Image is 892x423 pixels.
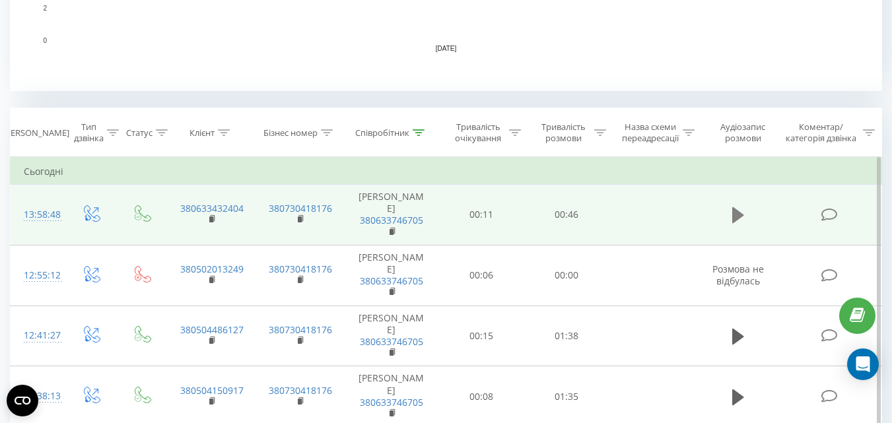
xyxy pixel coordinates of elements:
a: 380504486127 [180,323,244,336]
a: 380502013249 [180,263,244,275]
div: Статус [126,127,153,139]
div: 12:41:27 [24,323,51,348]
div: Аудіозапис розмови [710,121,776,144]
div: Назва схеми переадресації [621,121,679,144]
td: 00:46 [524,185,609,245]
div: 12:38:13 [24,383,51,409]
a: 380633746705 [360,214,423,226]
div: Клієнт [189,127,215,139]
div: Тривалість розмови [536,121,591,144]
td: 01:38 [524,306,609,366]
td: 00:06 [439,245,524,306]
div: Тривалість очікування [451,121,506,144]
td: [PERSON_NAME] [344,306,439,366]
div: Співробітник [355,127,409,139]
a: 380504150917 [180,384,244,397]
div: 12:55:12 [24,263,51,288]
a: 380730418176 [269,384,332,397]
td: 00:00 [524,245,609,306]
td: [PERSON_NAME] [344,185,439,245]
span: Розмова не відбулась [712,263,764,287]
a: 380633746705 [360,396,423,408]
a: 380730418176 [269,263,332,275]
td: 00:11 [439,185,524,245]
a: 380730418176 [269,202,332,214]
div: [PERSON_NAME] [3,127,69,139]
a: 380633746705 [360,275,423,287]
div: Тип дзвінка [74,121,104,144]
td: [PERSON_NAME] [344,245,439,306]
div: Бізнес номер [263,127,318,139]
text: [DATE] [436,45,457,52]
div: Коментар/категорія дзвінка [782,121,860,144]
a: 380633432404 [180,202,244,214]
button: Open CMP widget [7,385,38,416]
div: 13:58:48 [24,202,51,228]
a: 380633746705 [360,335,423,348]
a: 380730418176 [269,323,332,336]
text: 2 [43,5,47,12]
div: Open Intercom Messenger [847,348,879,380]
text: 0 [43,37,47,44]
td: 00:15 [439,306,524,366]
td: Сьогодні [11,158,882,185]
